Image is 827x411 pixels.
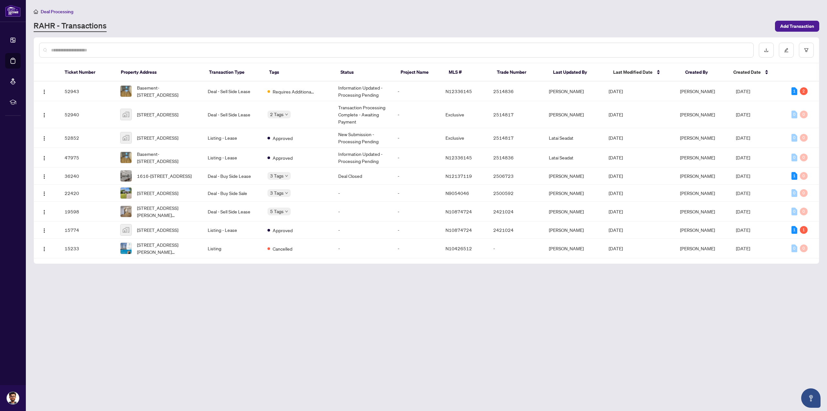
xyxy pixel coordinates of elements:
td: Listing - Lease [203,128,262,148]
span: down [285,174,288,178]
span: [PERSON_NAME] [680,155,715,160]
img: Logo [42,113,47,118]
span: [DATE] [609,209,623,214]
td: Deal - Buy Side Lease [203,168,262,185]
span: N9054046 [445,190,469,196]
img: Logo [42,89,47,94]
button: Open asap [801,388,821,408]
span: Last Modified Date [613,69,653,76]
td: Deal - Sell Side Lease [203,202,262,222]
span: 2 Tags [270,111,284,118]
button: filter [799,43,814,58]
span: N10874724 [445,227,472,233]
span: down [285,191,288,195]
button: edit [779,43,794,58]
img: Logo [42,210,47,215]
td: 2514836 [488,148,544,168]
button: Logo [39,188,49,198]
th: Transaction Type [204,63,264,81]
span: [STREET_ADDRESS] [137,134,178,141]
th: MLS # [444,63,492,81]
td: Deal - Sell Side Lease [203,101,262,128]
img: Logo [42,246,47,252]
td: 2421024 [488,222,544,239]
span: [STREET_ADDRESS] [137,189,178,197]
td: 2506723 [488,168,544,185]
td: - [333,222,393,239]
span: download [764,48,769,52]
span: [DATE] [736,245,750,251]
td: [PERSON_NAME] [544,168,603,185]
a: RAHR - Transactions [34,20,107,32]
td: 2500592 [488,185,544,202]
th: Project Name [395,63,444,81]
img: thumbnail-img [120,243,131,254]
div: 2 [800,87,808,95]
div: 0 [800,134,808,142]
img: thumbnail-img [120,132,131,143]
span: [PERSON_NAME] [680,135,715,141]
span: Approved [273,154,293,161]
div: 0 [800,208,808,215]
span: 3 Tags [270,172,284,179]
button: Logo [39,86,49,96]
td: 2514817 [488,128,544,148]
td: - [393,168,440,185]
td: Listing - Lease [203,222,262,239]
img: Logo [42,136,47,141]
img: Logo [42,191,47,196]
th: Property Address [116,63,204,81]
span: Exclusive [445,112,464,117]
span: [DATE] [736,227,750,233]
span: Created Date [733,69,761,76]
img: Logo [42,174,47,179]
span: [DATE] [609,190,623,196]
td: - [393,222,440,239]
div: 0 [791,244,797,252]
span: [DATE] [736,190,750,196]
span: [PERSON_NAME] [680,190,715,196]
div: 0 [791,208,797,215]
span: [DATE] [736,88,750,94]
span: down [285,210,288,213]
td: 22420 [59,185,115,202]
td: [PERSON_NAME] [544,101,603,128]
img: thumbnail-img [120,152,131,163]
span: [PERSON_NAME] [680,227,715,233]
td: Information Updated - Processing Pending [333,148,393,168]
td: - [333,185,393,202]
span: Approved [273,227,293,234]
td: Transaction Processing Complete - Awaiting Payment [333,101,393,128]
span: edit [784,48,789,52]
button: Logo [39,109,49,120]
span: [STREET_ADDRESS][PERSON_NAME][PERSON_NAME] [137,241,197,255]
td: 36240 [59,168,115,185]
button: Logo [39,206,49,217]
td: 52943 [59,81,115,101]
img: thumbnail-img [120,206,131,217]
div: 0 [800,111,808,118]
td: Deal Closed [333,168,393,185]
span: N12137119 [445,173,472,179]
div: 0 [791,111,797,118]
td: [PERSON_NAME] [544,222,603,239]
th: Last Modified Date [608,63,680,81]
div: 0 [791,134,797,142]
td: 19598 [59,202,115,222]
th: Status [335,63,395,81]
div: 0 [800,189,808,197]
th: Created By [680,63,728,81]
span: [PERSON_NAME] [680,209,715,214]
td: [PERSON_NAME] [544,239,603,258]
span: [STREET_ADDRESS] [137,111,178,118]
span: [PERSON_NAME] [680,112,715,117]
td: - [333,202,393,222]
img: Profile Icon [7,392,19,404]
span: Basement-[STREET_ADDRESS] [137,150,197,165]
img: thumbnail-img [120,170,131,181]
span: down [285,113,288,116]
span: 1616-[STREET_ADDRESS] [137,172,192,179]
span: [DATE] [609,135,623,141]
td: - [393,185,440,202]
span: Add Transaction [780,21,814,31]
